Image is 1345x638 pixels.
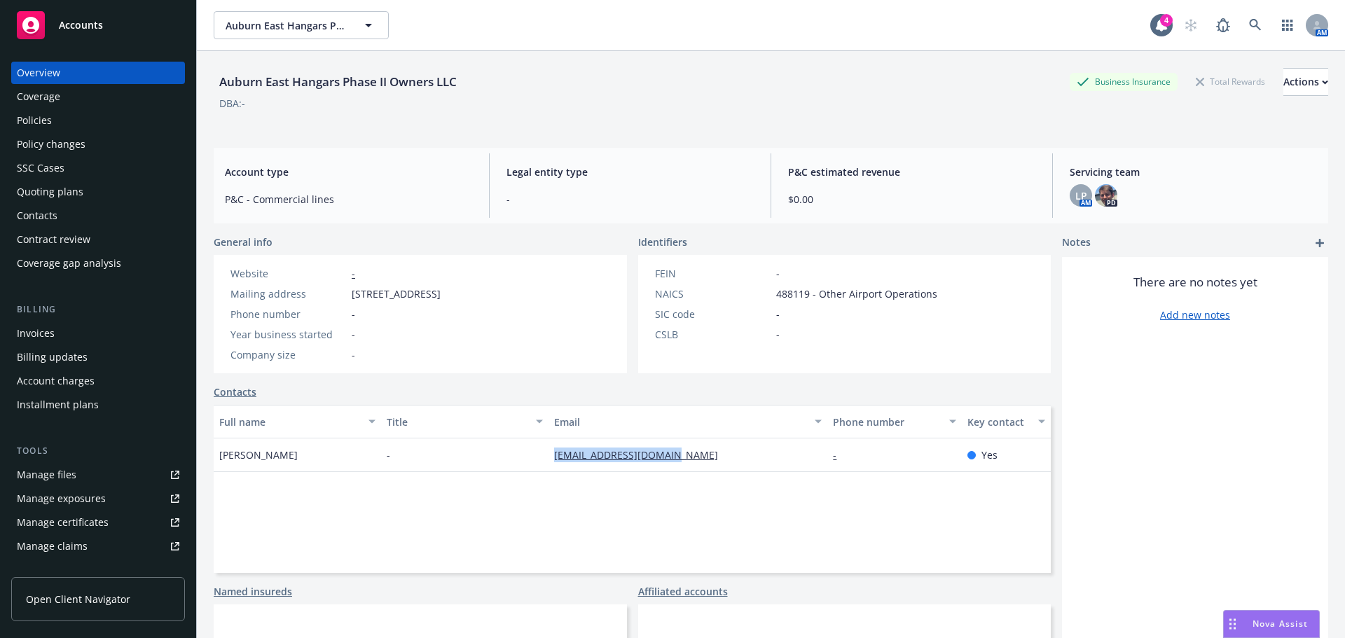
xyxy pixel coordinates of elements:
[638,584,728,599] a: Affiliated accounts
[11,444,185,458] div: Tools
[981,448,998,462] span: Yes
[655,266,771,281] div: FEIN
[230,327,346,342] div: Year business started
[26,592,130,606] span: Open Client Navigator
[827,405,961,438] button: Phone number
[11,204,185,227] a: Contacts
[226,18,347,33] span: Auburn East Hangars Phase II Owners LLC
[11,85,185,108] a: Coverage
[1160,307,1230,322] a: Add new notes
[230,286,346,301] div: Mailing address
[1070,73,1178,90] div: Business Insurance
[214,584,292,599] a: Named insureds
[11,322,185,345] a: Invoices
[17,133,85,155] div: Policy changes
[59,20,103,31] span: Accounts
[214,384,256,399] a: Contacts
[387,415,527,429] div: Title
[11,181,185,203] a: Quoting plans
[11,62,185,84] a: Overview
[1283,69,1328,95] div: Actions
[11,133,185,155] a: Policy changes
[17,228,90,251] div: Contract review
[225,165,472,179] span: Account type
[17,85,60,108] div: Coverage
[17,157,64,179] div: SSC Cases
[17,464,76,486] div: Manage files
[833,415,940,429] div: Phone number
[1224,611,1241,637] div: Drag to move
[962,405,1051,438] button: Key contact
[1209,11,1237,39] a: Report a Bug
[1133,274,1257,291] span: There are no notes yet
[11,109,185,132] a: Policies
[1075,188,1087,203] span: LP
[17,181,83,203] div: Quoting plans
[967,415,1030,429] div: Key contact
[11,6,185,45] a: Accounts
[352,347,355,362] span: -
[549,405,827,438] button: Email
[11,535,185,557] a: Manage claims
[17,394,99,416] div: Installment plans
[788,165,1035,179] span: P&C estimated revenue
[776,286,937,301] span: 488119 - Other Airport Operations
[1241,11,1269,39] a: Search
[833,448,848,462] a: -
[1253,618,1308,630] span: Nova Assist
[17,109,52,132] div: Policies
[352,307,355,321] span: -
[11,487,185,510] a: Manage exposures
[352,327,355,342] span: -
[11,464,185,486] a: Manage files
[219,415,360,429] div: Full name
[17,559,83,581] div: Manage BORs
[655,286,771,301] div: NAICS
[17,535,88,557] div: Manage claims
[17,204,57,227] div: Contacts
[1070,165,1317,179] span: Servicing team
[11,370,185,392] a: Account charges
[1062,235,1091,251] span: Notes
[214,405,381,438] button: Full name
[776,307,780,321] span: -
[1189,73,1272,90] div: Total Rewards
[11,346,185,368] a: Billing updates
[506,165,754,179] span: Legal entity type
[225,192,472,207] span: P&C - Commercial lines
[17,322,55,345] div: Invoices
[11,511,185,534] a: Manage certificates
[17,62,60,84] div: Overview
[1160,14,1173,27] div: 4
[554,415,806,429] div: Email
[506,192,754,207] span: -
[11,559,185,581] a: Manage BORs
[788,192,1035,207] span: $0.00
[214,11,389,39] button: Auburn East Hangars Phase II Owners LLC
[387,448,390,462] span: -
[11,252,185,275] a: Coverage gap analysis
[776,327,780,342] span: -
[230,307,346,321] div: Phone number
[17,370,95,392] div: Account charges
[230,347,346,362] div: Company size
[554,448,729,462] a: [EMAIL_ADDRESS][DOMAIN_NAME]
[1223,610,1320,638] button: Nova Assist
[638,235,687,249] span: Identifiers
[1095,184,1117,207] img: photo
[219,448,298,462] span: [PERSON_NAME]
[352,286,441,301] span: [STREET_ADDRESS]
[230,266,346,281] div: Website
[11,303,185,317] div: Billing
[655,307,771,321] div: SIC code
[17,346,88,368] div: Billing updates
[776,266,780,281] span: -
[1283,68,1328,96] button: Actions
[381,405,549,438] button: Title
[17,252,121,275] div: Coverage gap analysis
[214,235,273,249] span: General info
[1274,11,1302,39] a: Switch app
[214,73,462,91] div: Auburn East Hangars Phase II Owners LLC
[655,327,771,342] div: CSLB
[11,228,185,251] a: Contract review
